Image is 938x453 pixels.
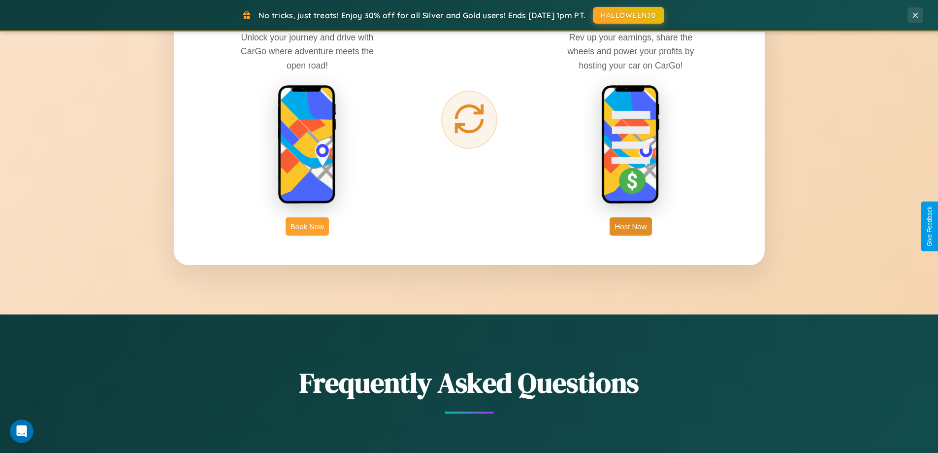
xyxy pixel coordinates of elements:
h2: Frequently Asked Questions [174,364,765,402]
img: host phone [601,85,660,205]
img: rent phone [278,85,337,205]
p: Rev up your earnings, share the wheels and power your profits by hosting your car on CarGo! [557,31,705,72]
div: Give Feedback [926,207,933,246]
button: HALLOWEEN30 [593,7,664,24]
button: Host Now [610,217,651,236]
p: Unlock your journey and drive with CarGo where adventure meets the open road! [233,31,381,72]
iframe: Intercom live chat [10,419,33,443]
button: Book Now [286,217,329,236]
span: No tricks, just treats! Enjoy 30% off for all Silver and Gold users! Ends [DATE] 1pm PT. [259,10,585,20]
